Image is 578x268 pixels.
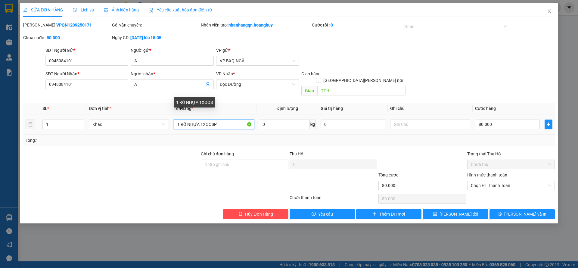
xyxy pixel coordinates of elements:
[72,24,122,36] li: SL:
[2,42,52,53] li: Ng/nhận:
[301,71,321,76] span: Giao hàng
[245,211,273,217] span: Hủy Đơn Hàng
[47,35,60,40] b: 80.000
[390,120,470,129] input: Ghi Chú
[498,212,502,217] span: printer
[379,211,405,217] span: Thêm ĐH mới
[312,212,316,217] span: exclamation-circle
[73,8,94,12] span: Lịch sử
[489,209,555,219] button: printer[PERSON_NAME] và In
[545,122,552,127] span: plus
[312,22,399,28] div: Cước rồi :
[388,103,473,114] th: Ghi chú
[433,212,437,217] span: save
[290,151,303,156] span: Thu Hộ
[545,120,552,129] button: plus
[467,173,507,177] label: Hình thức thanh toán
[310,120,316,129] span: kg
[2,30,52,42] li: VP Gửi:
[26,137,223,144] div: Tổng: 1
[373,212,377,217] span: plus
[201,160,288,169] input: Ghi chú đơn hàng
[72,13,122,25] li: Tên hàng:
[423,209,488,219] button: save[PERSON_NAME] đổi
[23,34,111,41] div: Chưa cước :
[42,106,47,111] span: SL
[440,211,478,217] span: [PERSON_NAME] đổi
[148,8,153,13] img: icon
[216,47,299,54] div: VP gửi
[23,8,27,12] span: edit
[56,23,92,27] b: VPQN1209250171
[174,120,254,129] input: VD: Bàn, Ghế
[321,77,406,84] span: [GEOGRAPHIC_DATA][PERSON_NAME] nơi
[23,8,63,12] span: SỬA ĐƠN HÀNG
[72,2,122,13] li: VP Nhận:
[216,71,233,76] span: VP Nhận
[205,82,210,87] span: user-add
[220,56,295,65] span: VP BXQ.NGÃI
[471,160,551,169] span: Chưa thu
[317,86,406,95] input: Dọc đường
[131,70,213,77] div: Người nhận
[475,106,496,111] span: Cước hàng
[301,86,317,95] span: Giao
[220,80,295,89] span: Dọc Đường
[148,8,212,12] span: Yêu cầu xuất hóa đơn điện tử
[45,47,128,54] div: SĐT Người Gửi
[290,209,355,219] button: exclamation-circleYêu cầu
[26,120,35,129] button: delete
[104,8,108,12] span: picture
[45,70,128,77] div: SĐT Người Nhận
[289,194,378,205] div: Chưa thanh toán
[541,3,558,20] button: Close
[321,106,343,111] span: Giá trị hàng
[112,34,200,41] div: Ngày GD:
[22,43,27,51] b: A
[238,212,243,217] span: delete
[467,151,555,157] div: Trạng thái Thu Hộ
[228,23,273,27] b: nhanhangqn.hoanghuy
[18,31,62,40] b: VP BXQ.NGÃI
[92,120,165,129] span: Khác
[547,9,552,14] span: close
[104,8,139,12] span: Ảnh kiện hàng
[2,3,47,29] b: Công ty TNHH MTV DV-VT [PERSON_NAME]
[130,35,161,40] b: [DATE] lúc 15:05
[201,151,234,156] label: Ghi chú đơn hàng
[504,211,546,217] span: [PERSON_NAME] và In
[223,209,288,219] button: deleteHủy Đơn Hàng
[331,23,333,27] b: 0
[174,97,215,108] div: 1 RỔ NHỰA 1XOOS
[277,106,298,111] span: Định lượng
[318,211,333,217] span: Yêu cầu
[112,22,200,28] div: Gói vận chuyển:
[201,22,311,28] div: Nhân viên tạo:
[356,209,421,219] button: plusThêm ĐH mới
[23,22,111,28] div: [PERSON_NAME]:
[73,8,77,12] span: clock-circle
[89,106,111,111] span: Đơn vị tính
[131,47,213,54] div: Người gửi
[471,181,551,190] span: Chọn HT Thanh Toán
[72,36,122,47] li: CR :
[378,173,398,177] span: Tổng cước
